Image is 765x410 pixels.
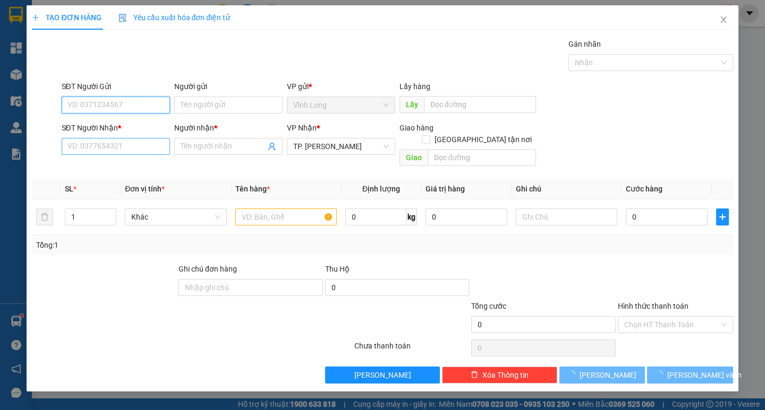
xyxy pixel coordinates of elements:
[178,265,237,273] label: Ghi chú đơn hàng
[131,209,220,225] span: Khác
[667,369,742,381] span: [PERSON_NAME] và In
[709,5,738,35] button: Close
[287,124,317,132] span: VP Nhận
[656,371,667,378] span: loading
[399,124,433,132] span: Giao hàng
[362,185,400,193] span: Định lượng
[568,40,601,48] label: Gán nhãn
[118,14,127,22] img: icon
[91,47,176,62] div: 0969929100
[471,371,478,379] span: delete
[325,265,350,273] span: Thu Hộ
[426,208,507,225] input: 0
[647,367,733,383] button: [PERSON_NAME] và In
[118,13,231,22] span: Yêu cầu xuất hóa đơn điện tử
[424,96,536,113] input: Dọc đường
[580,369,636,381] span: [PERSON_NAME]
[406,208,417,225] span: kg
[717,213,728,221] span: plus
[471,302,506,310] span: Tổng cước
[719,15,728,24] span: close
[235,185,270,193] span: Tên hàng
[399,82,430,91] span: Lấy hàng
[9,10,25,21] span: Gửi:
[354,369,411,381] span: [PERSON_NAME]
[626,185,662,193] span: Cước hàng
[235,208,337,225] input: VD: Bàn, Ghế
[618,302,688,310] label: Hình thức thanh toán
[91,34,176,47] div: MẠNH
[174,81,283,92] div: Người gửi
[399,96,424,113] span: Lấy
[428,149,536,166] input: Dọc đường
[716,208,729,225] button: plus
[426,185,465,193] span: Giá trị hàng
[9,9,83,22] div: Vĩnh Long
[62,122,170,134] div: SĐT Người Nhận
[430,134,536,145] span: [GEOGRAPHIC_DATA] tận nơi
[36,239,296,251] div: Tổng: 1
[36,208,53,225] button: delete
[287,81,395,92] div: VP gửi
[442,367,557,383] button: deleteXóa Thông tin
[9,34,83,49] div: 0793970630
[353,340,471,359] div: Chưa thanh toán
[516,208,617,225] input: Ghi Chú
[9,22,83,34] div: LỘC
[32,14,39,21] span: plus
[293,97,389,113] span: Vĩnh Long
[65,185,73,193] span: SL
[8,69,41,81] span: Thu rồi :
[125,185,165,193] span: Đơn vị tính
[399,149,428,166] span: Giao
[178,279,323,296] input: Ghi chú đơn hàng
[559,367,645,383] button: [PERSON_NAME]
[568,371,580,378] span: loading
[174,122,283,134] div: Người nhận
[8,68,85,81] div: 80.000
[268,142,276,151] span: user-add
[91,10,116,21] span: Nhận:
[325,367,440,383] button: [PERSON_NAME]
[482,369,529,381] span: Xóa Thông tin
[91,9,176,34] div: TP. [PERSON_NAME]
[62,81,170,92] div: SĐT Người Gửi
[512,179,622,199] th: Ghi chú
[32,13,101,22] span: TẠO ĐƠN HÀNG
[293,138,389,154] span: TP. Hồ Chí Minh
